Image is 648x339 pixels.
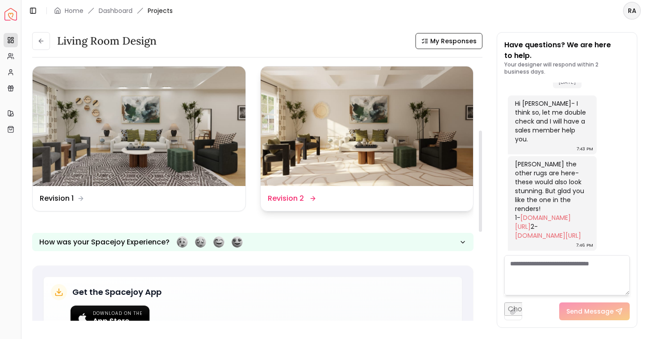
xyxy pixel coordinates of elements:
div: 7:43 PM [577,145,593,153]
div: Hi [PERSON_NAME]- I think so, let me double check and I will have a sales member help you. [515,99,588,144]
a: Download on the App Store [71,306,150,331]
span: Download on the [93,311,142,317]
button: My Responses [415,33,482,49]
dd: Revision 2 [268,193,304,204]
a: Spacejoy [4,8,17,21]
div: [PERSON_NAME] the other rugs are here- these would also look stunning. But glad you like the one ... [515,160,588,240]
h3: Living Room design [57,34,157,48]
p: How was your Spacejoy Experience? [39,237,170,248]
nav: breadcrumb [54,6,173,15]
img: Revision 1 [33,66,245,186]
button: How was your Spacejoy Experience?Feeling terribleFeeling badFeeling goodFeeling awesome [32,233,474,251]
a: Home [65,6,83,15]
button: RA [623,2,641,20]
span: Projects [148,6,173,15]
a: Revision 2Revision 2 [260,66,474,211]
img: Apple logo [78,313,87,323]
img: Spacejoy Logo [4,8,17,21]
div: 7:46 PM [576,241,593,250]
a: Revision 1Revision 1 [32,66,246,211]
dd: Revision 1 [40,193,74,204]
a: [DOMAIN_NAME][URL] [515,213,571,231]
h5: Get the Spacejoy App [72,286,162,298]
a: [DOMAIN_NAME][URL] [515,231,581,240]
img: Revision 2 [261,66,474,186]
p: Have questions? We are here to help. [504,40,630,61]
span: RA [624,3,640,19]
p: Your designer will respond within 2 business days. [504,61,630,75]
span: My Responses [430,37,477,45]
a: Dashboard [99,6,133,15]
